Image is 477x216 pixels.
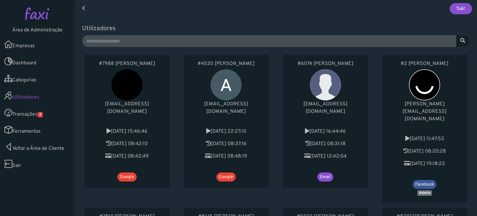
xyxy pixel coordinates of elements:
[204,101,248,115] span: [EMAIL_ADDRESS][DOMAIN_NAME]
[91,61,163,67] a: #7988 [PERSON_NAME]
[289,128,362,135] p: Criado em
[289,153,362,160] p: Última transacção
[82,25,470,32] h5: Utilizadores
[413,180,436,189] span: Facebook
[402,101,447,122] span: [PERSON_NAME][EMAIL_ADDRESS][DOMAIN_NAME]
[91,140,163,148] p: Última actividade
[388,148,461,155] p: Última actividade
[450,3,472,14] a: Sair
[117,172,137,182] span: Google
[303,101,348,115] span: [EMAIL_ADDRESS][DOMAIN_NAME]
[317,172,333,182] span: Email
[190,128,263,135] p: Criado em
[190,61,263,67] a: #4535 [PERSON_NAME]
[417,190,432,196] span: Admin
[388,135,461,143] p: Criado em
[91,128,163,135] p: Criado em
[388,61,461,67] a: #2 [PERSON_NAME]
[38,112,43,117] span: 2
[388,160,461,168] p: Última transacção
[91,153,163,160] p: Última transacção
[105,101,149,115] span: [EMAIL_ADDRESS][DOMAIN_NAME]
[190,153,263,160] p: Última transacção
[289,140,362,148] p: Última actividade
[190,140,263,148] p: Última actividade
[216,172,236,182] span: Google
[289,61,362,67] a: #6074 [PERSON_NAME]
